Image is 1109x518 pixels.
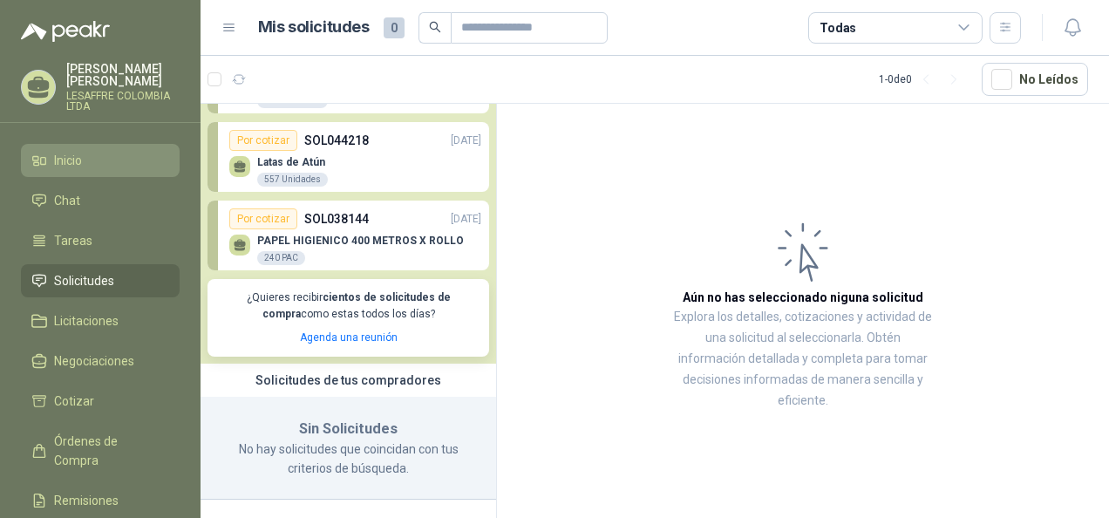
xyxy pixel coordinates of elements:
p: ¿Quieres recibir como estas todos los días? [218,290,479,323]
span: Inicio [54,151,82,170]
div: Por cotizar [229,208,297,229]
div: 240 PAC [257,251,305,265]
a: Por cotizarSOL044218[DATE] Latas de Atún557 Unidades [208,122,489,192]
span: Remisiones [54,491,119,510]
a: Solicitudes [21,264,180,297]
p: SOL038144 [304,209,369,228]
p: No hay solicitudes que coincidan con tus criterios de búsqueda. [221,440,475,478]
div: Por cotizar [229,130,297,151]
span: search [429,21,441,33]
span: 0 [384,17,405,38]
a: Agenda una reunión [300,331,398,344]
p: [DATE] [451,211,481,228]
span: Licitaciones [54,311,119,331]
div: 557 Unidades [257,173,328,187]
h1: Mis solicitudes [258,15,370,40]
span: Chat [54,191,80,210]
p: SOL044218 [304,131,369,150]
a: Negociaciones [21,344,180,378]
b: cientos de solicitudes de compra [262,291,451,320]
span: Cotizar [54,392,94,411]
a: Remisiones [21,484,180,517]
p: PAPEL HIGIENICO 400 METROS X ROLLO [257,235,464,247]
a: Por cotizarSOL038144[DATE] PAPEL HIGIENICO 400 METROS X ROLLO240 PAC [208,201,489,270]
a: Tareas [21,224,180,257]
img: Logo peakr [21,21,110,42]
a: Chat [21,184,180,217]
a: Inicio [21,144,180,177]
div: 1 - 0 de 0 [879,65,968,93]
p: Explora los detalles, cotizaciones y actividad de una solicitud al seleccionarla. Obtén informaci... [671,307,935,412]
p: [PERSON_NAME] [PERSON_NAME] [66,63,180,87]
a: Órdenes de Compra [21,425,180,477]
a: Licitaciones [21,304,180,337]
span: Negociaciones [54,351,134,371]
p: [DATE] [451,133,481,149]
div: Todas [820,18,856,37]
p: Latas de Atún [257,156,328,168]
h3: Sin Solicitudes [221,418,475,440]
p: LESAFFRE COLOMBIA LTDA [66,91,180,112]
div: Solicitudes de tus compradores [201,364,496,397]
span: Tareas [54,231,92,250]
button: No Leídos [982,63,1088,96]
a: Cotizar [21,385,180,418]
span: Solicitudes [54,271,114,290]
span: Órdenes de Compra [54,432,163,470]
h3: Aún no has seleccionado niguna solicitud [683,288,923,307]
